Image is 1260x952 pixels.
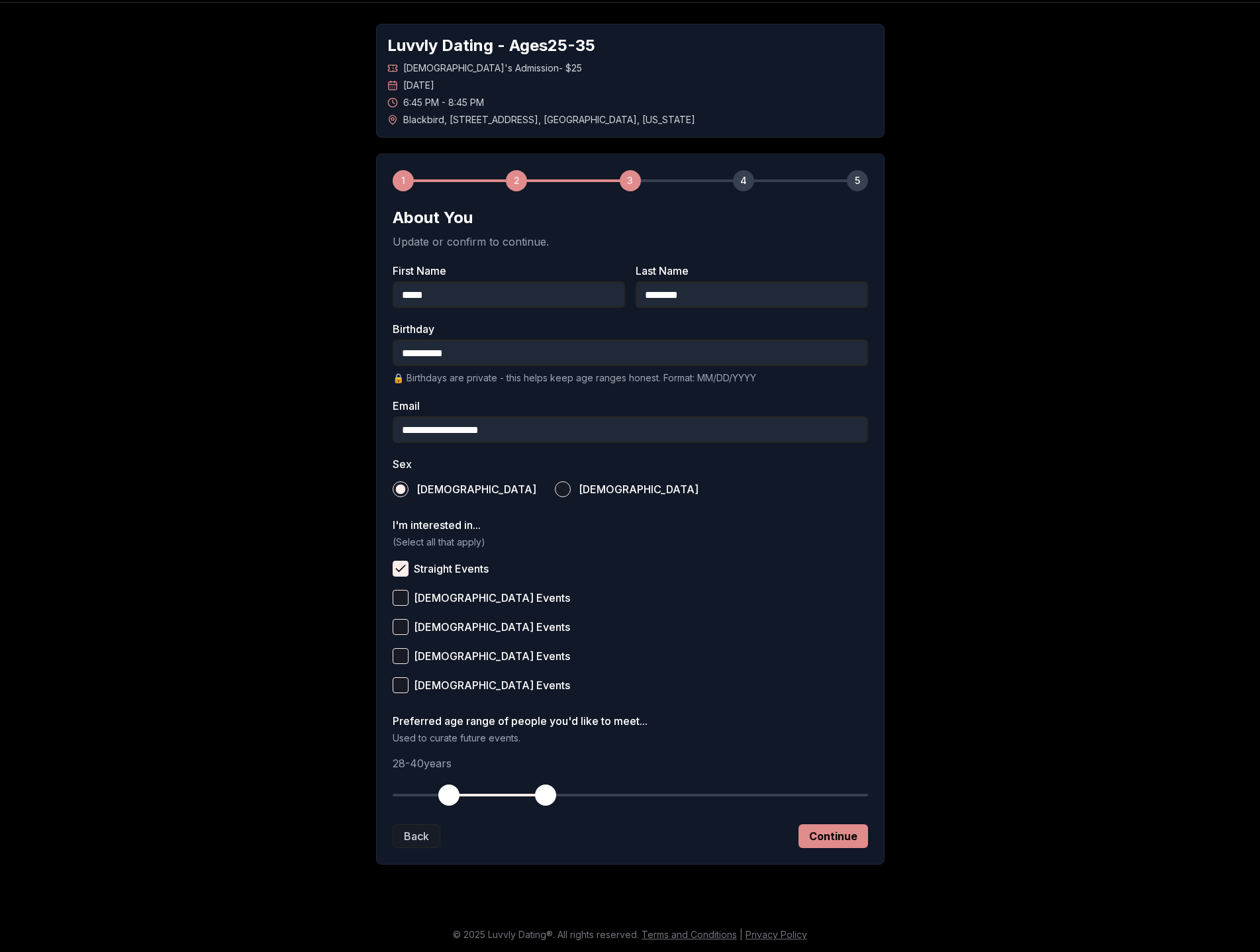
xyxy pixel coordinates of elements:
[393,207,868,228] h2: About You
[393,170,414,191] div: 1
[393,648,409,664] button: [DEMOGRAPHIC_DATA] Events
[393,561,409,577] button: Straight Events
[393,716,868,726] label: Preferred age range of people you'd like to meet...
[403,79,434,92] span: [DATE]
[414,680,570,690] span: [DEMOGRAPHIC_DATA] Events
[393,401,868,411] label: Email
[746,929,807,940] a: Privacy Policy
[555,481,571,497] button: [DEMOGRAPHIC_DATA]
[847,170,868,191] div: 5
[799,824,868,848] button: Continue
[393,520,868,530] label: I'm interested in...
[403,62,582,75] span: [DEMOGRAPHIC_DATA]'s Admission - $25
[579,484,699,495] span: [DEMOGRAPHIC_DATA]
[393,234,868,250] p: Update or confirm to continue.
[393,619,409,635] button: [DEMOGRAPHIC_DATA] Events
[416,484,536,495] span: [DEMOGRAPHIC_DATA]
[733,170,754,191] div: 4
[414,651,570,661] span: [DEMOGRAPHIC_DATA] Events
[393,755,868,771] p: 28 - 40 years
[393,481,409,497] button: [DEMOGRAPHIC_DATA]
[506,170,527,191] div: 2
[414,563,489,574] span: Straight Events
[393,265,625,276] label: First Name
[414,622,570,632] span: [DEMOGRAPHIC_DATA] Events
[393,324,868,334] label: Birthday
[393,590,409,606] button: [DEMOGRAPHIC_DATA] Events
[642,929,737,940] a: Terms and Conditions
[393,536,868,549] p: (Select all that apply)
[620,170,641,191] div: 3
[387,35,873,56] h1: Luvvly Dating - Ages 25 - 35
[393,371,868,385] p: 🔒 Birthdays are private - this helps keep age ranges honest. Format: MM/DD/YYYY
[393,824,440,848] button: Back
[393,459,868,469] label: Sex
[393,732,868,745] p: Used to curate future events.
[403,96,484,109] span: 6:45 PM - 8:45 PM
[403,113,695,126] span: Blackbird , [STREET_ADDRESS] , [GEOGRAPHIC_DATA] , [US_STATE]
[414,593,570,603] span: [DEMOGRAPHIC_DATA] Events
[636,265,868,276] label: Last Name
[393,677,409,693] button: [DEMOGRAPHIC_DATA] Events
[740,929,743,940] span: |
